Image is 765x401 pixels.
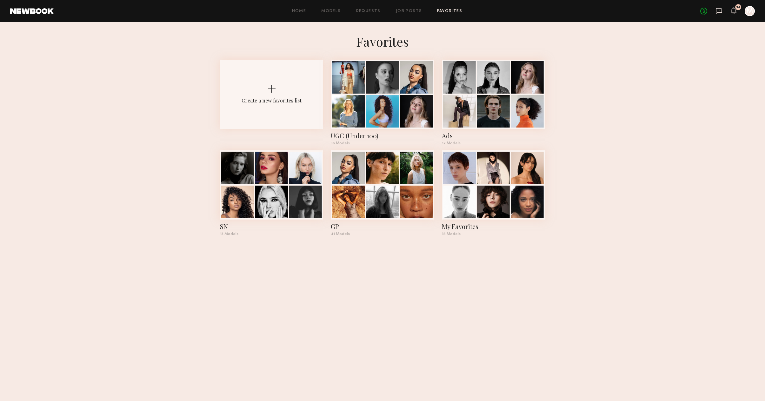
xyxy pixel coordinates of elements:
[442,222,545,231] div: My Favorites
[331,60,434,145] a: UGC (Under 100)36 Models
[331,150,434,236] a: GP41 Models
[745,6,755,16] a: M
[442,131,545,140] div: Ads
[220,222,323,231] div: SN
[736,6,741,9] div: 34
[442,60,545,145] a: Ads12 Models
[292,9,306,13] a: Home
[396,9,422,13] a: Job Posts
[442,232,545,236] div: 33 Models
[220,232,323,236] div: 13 Models
[220,60,323,150] button: Create a new favorites list
[331,141,434,145] div: 36 Models
[437,9,462,13] a: Favorites
[331,232,434,236] div: 41 Models
[442,150,545,236] a: My Favorites33 Models
[442,141,545,145] div: 12 Models
[321,9,341,13] a: Models
[331,222,434,231] div: GP
[331,131,434,140] div: UGC (Under 100)
[242,97,302,104] div: Create a new favorites list
[356,9,381,13] a: Requests
[220,150,323,236] a: SN13 Models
